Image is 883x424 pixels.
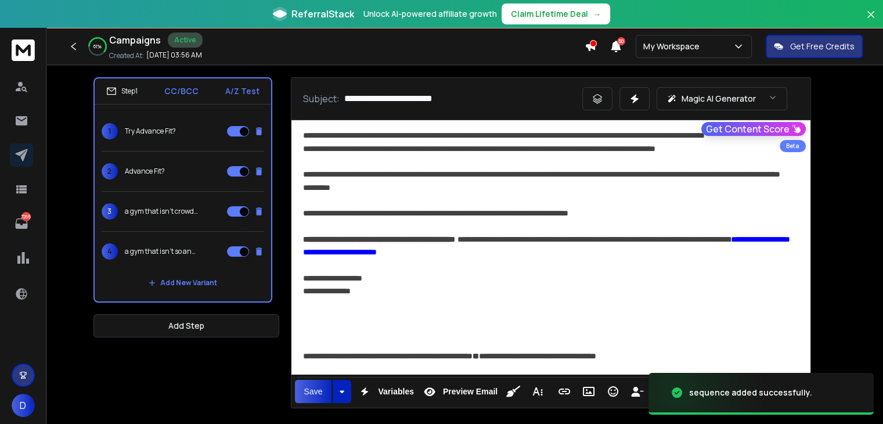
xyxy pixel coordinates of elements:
[617,37,625,45] span: 50
[12,394,35,417] button: D
[146,51,202,60] p: [DATE] 03:56 AM
[102,243,118,260] span: 4
[626,380,648,403] button: Insert Unsubscribe Link
[376,387,416,397] span: Variables
[93,77,272,303] li: Step1CC/BCCA/Z Test1Try Advance Fit?2Advance Fit?3a gym that isn’t crowded4a gym that isn’t so an...
[291,7,354,21] span: ReferralStack
[102,123,118,139] span: 1
[790,41,855,52] p: Get Free Credits
[106,86,138,96] div: Step 1
[21,212,31,221] p: 7265
[527,380,549,403] button: More Text
[441,387,500,397] span: Preview Email
[303,92,340,106] p: Subject:
[102,163,118,179] span: 2
[593,8,601,20] span: →
[10,212,33,235] a: 7265
[164,85,199,97] p: CC/BCC
[419,380,500,403] button: Preview Email
[93,43,102,50] p: 61 %
[109,33,161,47] h1: Campaigns
[602,380,624,403] button: Emoticons
[363,8,497,20] p: Unlock AI-powered affiliate growth
[553,380,575,403] button: Insert Link (Ctrl+K)
[109,51,144,60] p: Created At:
[780,140,806,152] div: Beta
[125,207,199,216] p: a gym that isn’t crowded
[225,85,260,97] p: A/Z Test
[863,7,878,35] button: Close banner
[643,41,704,52] p: My Workspace
[125,247,199,256] p: a gym that isn’t so annoying
[502,380,524,403] button: Clean HTML
[657,87,787,110] button: Magic AI Generator
[295,380,332,403] button: Save
[766,35,863,58] button: Get Free Credits
[701,122,806,136] button: Get Content Score
[689,387,812,398] div: sequence added successfully.
[139,271,226,294] button: Add New Variant
[102,203,118,220] span: 3
[168,33,203,48] div: Active
[502,3,610,24] button: Claim Lifetime Deal→
[578,380,600,403] button: Insert Image (Ctrl+P)
[125,167,165,176] p: Advance Fit?
[682,93,756,105] p: Magic AI Generator
[354,380,416,403] button: Variables
[125,127,176,136] p: Try Advance Fit?
[93,314,279,337] button: Add Step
